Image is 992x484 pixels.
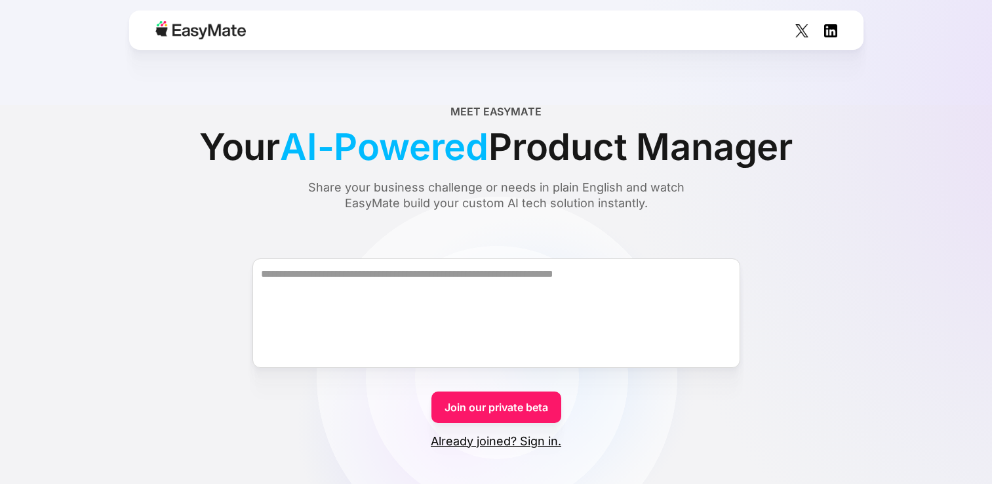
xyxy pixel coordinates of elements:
[450,104,542,119] div: Meet EasyMate
[488,119,793,174] span: Product Manager
[795,24,808,37] img: Social Icon
[155,21,246,39] img: Easymate logo
[283,180,709,211] div: Share your business challenge or needs in plain English and watch EasyMate build your custom AI t...
[824,24,837,37] img: Social Icon
[280,119,488,174] span: AI-Powered
[199,119,793,174] div: Your
[431,434,561,449] a: Already joined? Sign in.
[431,392,561,423] a: Join our private beta
[31,235,961,449] form: Form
